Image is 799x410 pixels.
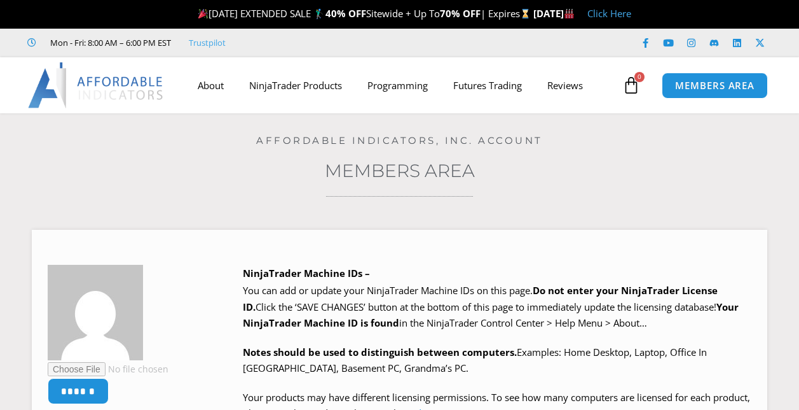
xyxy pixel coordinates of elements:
[325,160,475,181] a: Members Area
[256,134,543,146] a: Affordable Indicators, Inc. Account
[243,300,739,330] span: Click the ‘SAVE CHANGES’ button at the bottom of this page to immediately update the licensing da...
[243,284,533,297] span: You can add or update your NinjaTrader Machine IDs on this page.
[535,71,596,100] a: Reviews
[189,35,226,50] a: Trustpilot
[440,71,535,100] a: Futures Trading
[28,62,165,108] img: LogoAI | Affordable Indicators – NinjaTrader
[48,265,143,360] img: a64b93beb36b81f0f37a68a6948f81c94855c203967cdb295216adf4871c0393
[195,7,533,20] span: [DATE] EXTENDED SALE 🏌️‍♂️ Sitewide + Up To | Expires
[243,346,517,358] strong: Notes should be used to distinguish between computers.
[185,71,620,100] nav: Menu
[603,67,659,104] a: 0
[564,9,574,18] img: 🏭
[533,7,575,20] strong: [DATE]
[198,9,208,18] img: 🎉
[243,284,718,313] b: Do not enter your NinjaTrader License ID.
[675,81,755,90] span: MEMBERS AREA
[662,73,768,99] a: MEMBERS AREA
[243,346,707,375] span: Examples: Home Desktop, Laptop, Office In [GEOGRAPHIC_DATA], Basement PC, Grandma’s PC.
[587,7,631,20] a: Click Here
[236,71,355,100] a: NinjaTrader Products
[243,267,370,279] b: NinjaTrader Machine IDs –
[440,7,481,20] strong: 70% OFF
[521,9,530,18] img: ⌛
[355,71,440,100] a: Programming
[47,35,171,50] span: Mon - Fri: 8:00 AM – 6:00 PM EST
[634,72,645,82] span: 0
[185,71,236,100] a: About
[325,7,366,20] strong: 40% OFF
